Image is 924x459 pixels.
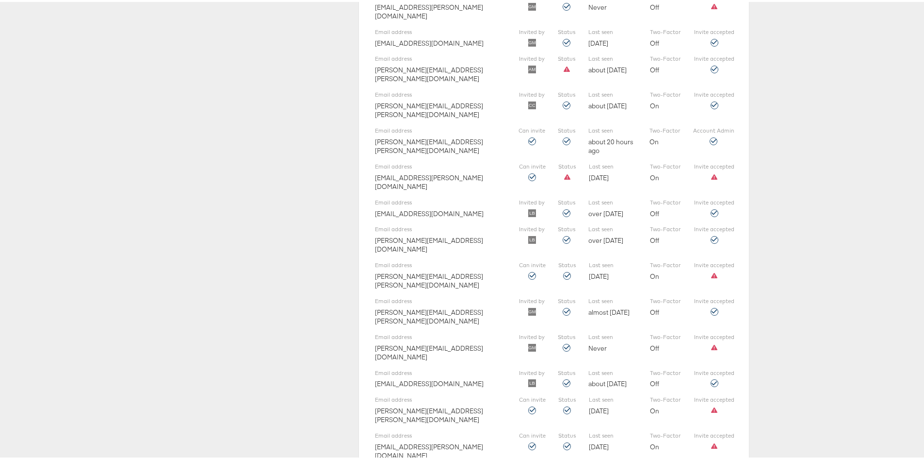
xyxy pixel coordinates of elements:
img: svg+xml;base64,PHN2ZyB4bWxucz0iaHR0cDovL3d3dy53My5vcmcvMjAwMC9zdmciIHBvaW50ZXItZXZlbnRzPSJub25lIi... [528,207,536,215]
label: Invite accepted [694,296,734,304]
label: Two-Factor [650,332,681,340]
div: [DATE] [589,260,637,279]
label: Invite accepted [694,332,734,340]
label: Email address [375,125,506,133]
div: Off [650,53,681,72]
label: Status [558,430,576,438]
label: Email address [375,224,506,232]
label: Email address [375,368,506,375]
div: Off [650,197,681,216]
label: Invite accepted [694,27,734,34]
label: Two-Factor [650,161,681,169]
label: Last seen [588,224,637,232]
label: Status [558,260,576,268]
label: Status [558,89,575,97]
div: [PERSON_NAME][EMAIL_ADDRESS][DOMAIN_NAME] [375,224,506,252]
label: Account Admin [693,125,734,133]
label: Status [558,27,575,34]
label: Invite accepted [694,430,734,438]
label: Status [558,394,576,402]
label: Two-Factor [650,260,681,268]
div: about [DATE] [588,53,637,72]
div: [PERSON_NAME][EMAIL_ADDRESS][PERSON_NAME][DOMAIN_NAME] [375,260,506,288]
label: Invited by [519,296,545,304]
div: [EMAIL_ADDRESS][PERSON_NAME][DOMAIN_NAME] [375,161,506,189]
div: Never [588,332,637,351]
label: Email address [375,197,506,205]
label: Two-Factor [650,53,681,61]
label: Status [558,125,575,133]
div: about [DATE] [588,89,637,108]
div: [PERSON_NAME][EMAIL_ADDRESS][PERSON_NAME][DOMAIN_NAME] [375,394,506,423]
label: Two-Factor [649,125,681,133]
label: Status [558,53,575,61]
label: Two-Factor [650,394,681,402]
label: Status [558,161,576,169]
label: Last seen [588,197,637,205]
label: Can invite [519,161,546,169]
div: over [DATE] [588,197,637,216]
label: Two-Factor [650,430,681,438]
img: svg+xml;base64,PHN2ZyB4bWxucz0iaHR0cDovL3d3dy53My5vcmcvMjAwMC9zdmciIHBvaW50ZXItZXZlbnRzPSJub25lIi... [528,306,536,314]
label: Last seen [588,368,637,375]
label: Invite accepted [694,197,734,205]
label: Invited by [519,224,545,232]
div: [PERSON_NAME][EMAIL_ADDRESS][PERSON_NAME][DOMAIN_NAME] [375,125,506,153]
label: Invited by [519,197,545,205]
img: svg+xml;base64,PHN2ZyB4bWxucz0iaHR0cDovL3d3dy53My5vcmcvMjAwMC9zdmciIHBvaW50ZXItZXZlbnRzPSJub25lIi... [528,1,536,9]
label: Last seen [588,332,637,340]
div: [PERSON_NAME][EMAIL_ADDRESS][DOMAIN_NAME] [375,332,506,360]
img: svg+xml;base64,PHN2ZyB4bWxucz0iaHR0cDovL3d3dy53My5vcmcvMjAwMC9zdmciIHBvaW50ZXItZXZlbnRzPSJub25lIi... [528,377,536,385]
label: Invited by [519,89,545,97]
label: Invite accepted [694,89,734,97]
label: Last seen [589,430,637,438]
div: [DATE] [589,394,637,413]
label: Invite accepted [694,161,734,169]
div: [EMAIL_ADDRESS][PERSON_NAME][DOMAIN_NAME] [375,430,506,459]
div: On [650,394,681,413]
div: about [DATE] [588,368,637,387]
label: Status [558,332,575,340]
label: Last seen [589,260,637,268]
label: Email address [375,53,506,61]
div: Off [650,27,681,46]
label: Two-Factor [650,197,681,205]
img: svg+xml;base64,PHN2ZyB4bWxucz0iaHR0cDovL3d3dy53My5vcmcvMjAwMC9zdmciIHBvaW50ZXItZXZlbnRzPSJub25lIi... [528,37,536,45]
div: over [DATE] [588,224,637,243]
label: Status [558,224,575,232]
label: Email address [375,27,506,34]
label: Invite accepted [694,53,734,61]
div: [DATE] [588,27,637,46]
div: [DATE] [589,161,637,180]
label: Email address [375,430,506,438]
div: [PERSON_NAME][EMAIL_ADDRESS][PERSON_NAME][DOMAIN_NAME] [375,296,506,324]
label: Can invite [519,394,546,402]
label: Invite accepted [694,224,734,232]
div: On [649,125,681,144]
label: Invited by [519,368,545,375]
label: Can invite [519,260,546,268]
label: Two-Factor [650,296,681,304]
label: Last seen [588,125,637,133]
img: svg+xml;base64,PHN2ZyB4bWxucz0iaHR0cDovL3d3dy53My5vcmcvMjAwMC9zdmciIHBvaW50ZXItZXZlbnRzPSJub25lIi... [528,64,536,71]
label: Invited by [519,27,545,34]
label: Status [558,197,575,205]
label: Status [558,296,575,304]
label: Last seen [588,296,637,304]
div: Off [650,224,681,243]
div: [EMAIL_ADDRESS][DOMAIN_NAME] [375,27,506,46]
label: Status [558,368,575,375]
label: Email address [375,89,506,97]
label: Invite accepted [694,394,734,402]
label: Can invite [519,430,546,438]
label: Invite accepted [694,260,734,268]
div: On [650,260,681,279]
label: Last seen [589,394,637,402]
label: Email address [375,260,506,268]
img: svg+xml;base64,PHN2ZyB4bWxucz0iaHR0cDovL3d3dy53My5vcmcvMjAwMC9zdmciIHBvaW50ZXItZXZlbnRzPSJub25lIi... [528,100,536,107]
label: Last seen [588,27,637,34]
div: [DATE] [589,430,637,449]
label: Invited by [519,332,545,340]
label: Email address [375,161,506,169]
div: Off [650,296,681,315]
